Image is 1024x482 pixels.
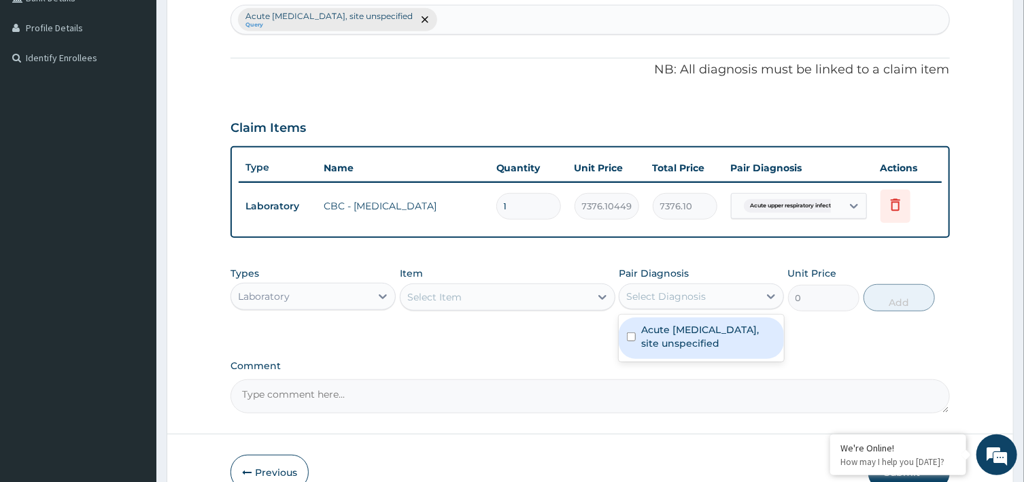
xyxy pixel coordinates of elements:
[245,22,413,29] small: Query
[407,290,462,304] div: Select Item
[626,290,706,303] div: Select Diagnosis
[231,268,259,279] label: Types
[641,323,776,350] label: Acute [MEDICAL_DATA], site unspecified
[238,290,290,303] div: Laboratory
[400,266,423,280] label: Item
[419,14,431,26] span: remove selection option
[71,76,228,94] div: Chat with us now
[25,68,55,102] img: d_794563401_company_1708531726252_794563401
[223,7,256,39] div: Minimize live chat window
[231,61,949,79] p: NB: All diagnosis must be linked to a claim item
[840,456,956,468] p: How may I help you today?
[619,266,689,280] label: Pair Diagnosis
[874,154,942,182] th: Actions
[239,194,317,219] td: Laboratory
[79,151,188,288] span: We're online!
[317,192,489,220] td: CBC - [MEDICAL_DATA]
[724,154,874,182] th: Pair Diagnosis
[788,266,837,280] label: Unit Price
[7,330,259,378] textarea: Type your message and hit 'Enter'
[568,154,646,182] th: Unit Price
[490,154,568,182] th: Quantity
[646,154,724,182] th: Total Price
[864,284,936,311] button: Add
[245,11,413,22] p: Acute [MEDICAL_DATA], site unspecified
[744,199,842,213] span: Acute upper respiratory infect...
[317,154,489,182] th: Name
[231,360,949,372] label: Comment
[239,155,317,180] th: Type
[840,442,956,454] div: We're Online!
[231,121,306,136] h3: Claim Items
